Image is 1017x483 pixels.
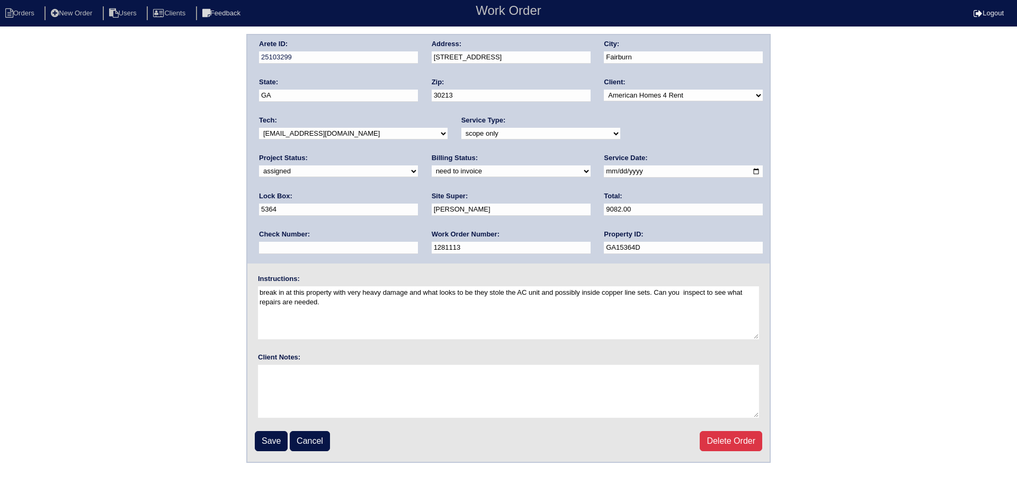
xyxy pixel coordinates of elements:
[604,39,619,49] label: City:
[259,191,292,201] label: Lock Box:
[604,153,647,163] label: Service Date:
[147,9,194,17] a: Clients
[432,39,461,49] label: Address:
[461,116,506,125] label: Service Type:
[103,9,145,17] a: Users
[259,39,288,49] label: Arete ID:
[604,230,643,239] label: Property ID:
[44,9,101,17] a: New Order
[44,6,101,21] li: New Order
[259,230,310,239] label: Check Number:
[432,77,444,87] label: Zip:
[604,191,622,201] label: Total:
[700,431,762,451] a: Delete Order
[196,6,249,21] li: Feedback
[258,353,300,362] label: Client Notes:
[432,230,499,239] label: Work Order Number:
[255,431,288,451] input: Save
[432,51,591,64] input: Enter a location
[974,9,1004,17] a: Logout
[432,153,478,163] label: Billing Status:
[259,116,277,125] label: Tech:
[147,6,194,21] li: Clients
[290,431,330,451] a: Cancel
[432,191,468,201] label: Site Super:
[258,274,300,284] label: Instructions:
[103,6,145,21] li: Users
[604,77,625,87] label: Client:
[258,286,759,339] textarea: break in at this property with very heavy damage and what looks to be they stole the AC unit and ...
[259,153,308,163] label: Project Status:
[259,77,278,87] label: State:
